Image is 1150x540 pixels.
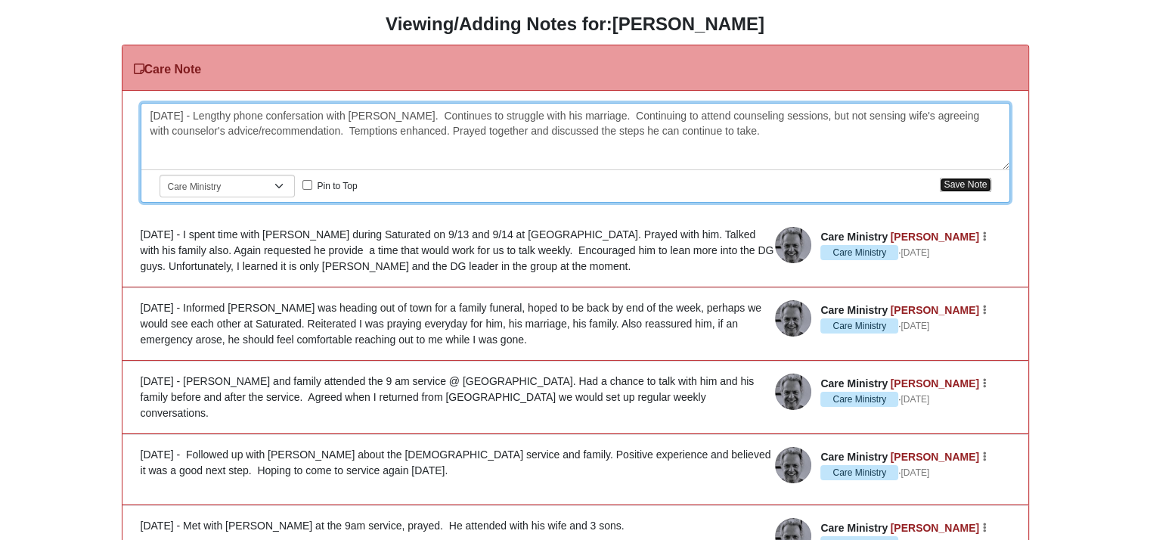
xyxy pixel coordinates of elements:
[900,246,929,259] a: [DATE]
[141,300,1010,348] div: [DATE] - Informed [PERSON_NAME] was heading out of town for a family funeral, hoped to be back by...
[775,227,811,263] img: Lyle Sinell
[900,467,929,478] time: September 8, 2025, 10:54 AM
[141,447,1010,479] div: [DATE] - Followed up with [PERSON_NAME] about the [DEMOGRAPHIC_DATA] service and family. Positive...
[900,319,929,333] a: [DATE]
[891,304,979,316] a: [PERSON_NAME]
[318,181,358,191] span: Pin to Top
[820,231,888,243] span: Care Ministry
[11,14,1139,36] h3: Viewing/Adding Notes for:
[891,377,979,389] a: [PERSON_NAME]
[820,245,898,260] span: Care Ministry
[134,62,202,76] h3: Care Note
[775,300,811,337] img: Lyle Sinell
[820,304,888,316] span: Care Ministry
[302,180,312,190] input: Pin to Top
[891,451,979,463] a: [PERSON_NAME]
[820,451,888,463] span: Care Ministry
[900,321,929,331] time: September 15, 2025, 10:29 AM
[612,14,764,34] strong: [PERSON_NAME]
[141,104,1009,170] div: [DATE] - Lengthy phone confersation with [PERSON_NAME]. Continues to struggle with his marriage. ...
[891,231,979,243] a: [PERSON_NAME]
[141,374,1010,421] div: [DATE] - [PERSON_NAME] and family attended the 9 am service @ [GEOGRAPHIC_DATA]. Had a chance to ...
[820,465,900,480] span: ·
[940,178,990,192] button: Save Note
[900,247,929,258] time: September 15, 2025, 10:32 AM
[820,318,898,334] span: Care Ministry
[775,447,811,483] img: Lyle Sinell
[775,374,811,410] img: Lyle Sinell
[820,245,900,260] span: ·
[820,318,900,334] span: ·
[820,392,898,407] span: Care Ministry
[820,377,888,389] span: Care Ministry
[141,227,1010,275] div: [DATE] - I spent time with [PERSON_NAME] during Saturated on 9/13 and 9/14 at [GEOGRAPHIC_DATA]. ...
[820,392,900,407] span: ·
[900,466,929,479] a: [DATE]
[900,393,929,406] a: [DATE]
[820,465,898,480] span: Care Ministry
[900,394,929,405] time: September 8, 2025, 10:55 AM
